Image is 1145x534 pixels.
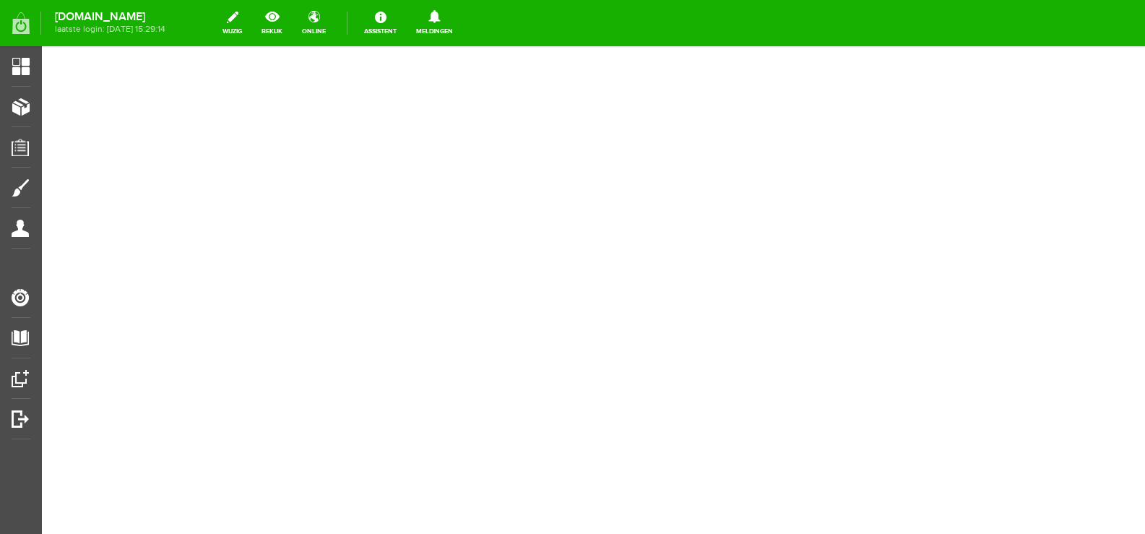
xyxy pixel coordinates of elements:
[253,7,291,39] a: bekijk
[355,7,405,39] a: Assistent
[55,13,165,21] strong: [DOMAIN_NAME]
[407,7,462,39] a: Meldingen
[293,7,334,39] a: online
[214,7,251,39] a: wijzig
[55,25,165,33] span: laatste login: [DATE] 15:29:14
